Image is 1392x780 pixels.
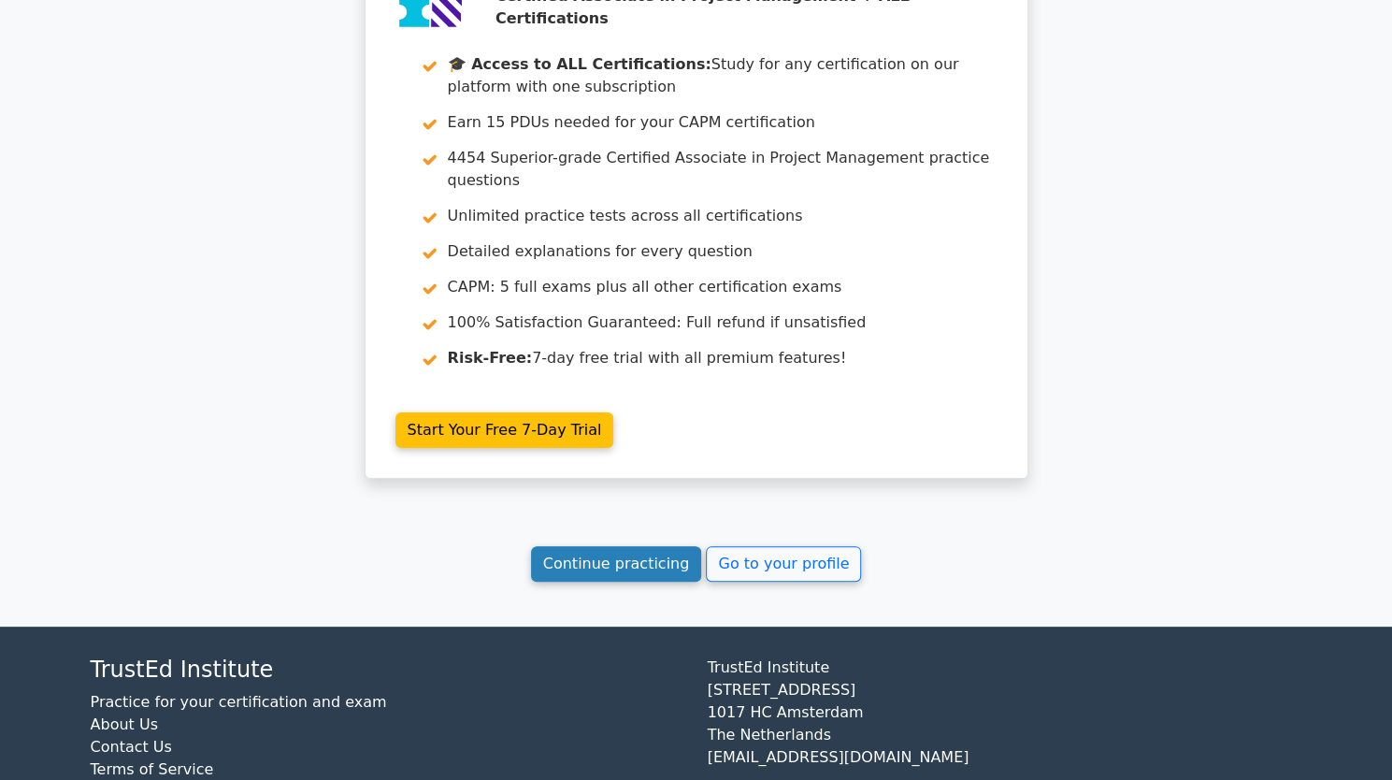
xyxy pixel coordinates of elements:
[91,657,685,684] h4: TrustEd Institute
[91,760,214,778] a: Terms of Service
[91,738,172,756] a: Contact Us
[706,546,861,582] a: Go to your profile
[91,715,158,733] a: About Us
[531,546,702,582] a: Continue practicing
[91,693,387,711] a: Practice for your certification and exam
[395,412,614,448] a: Start Your Free 7-Day Trial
